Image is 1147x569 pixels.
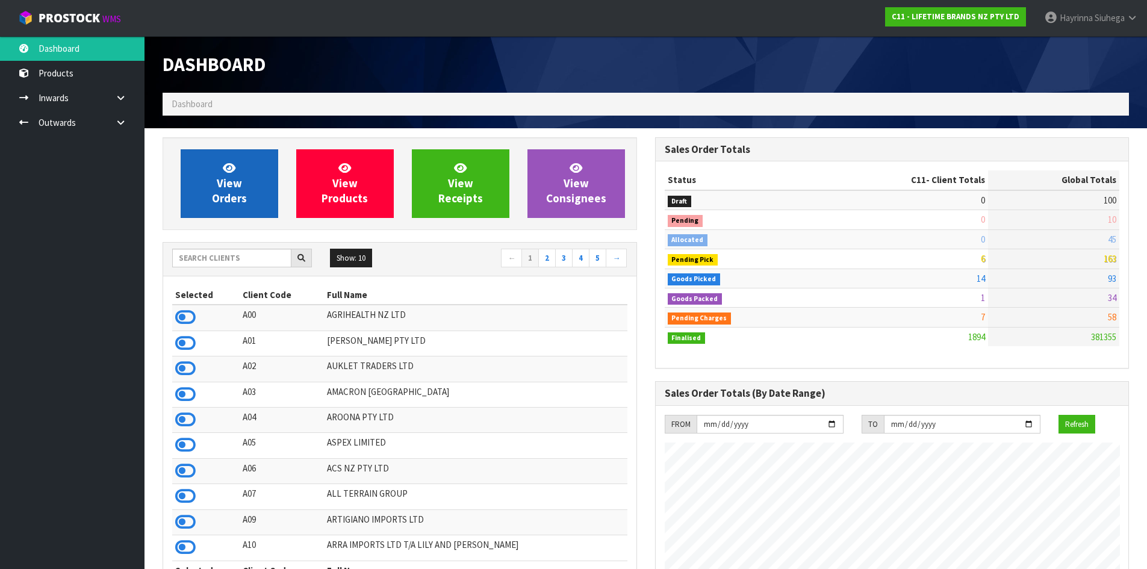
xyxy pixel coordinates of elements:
span: Hayrinna [1060,12,1093,23]
a: ViewOrders [181,149,278,218]
td: A01 [240,331,324,356]
span: 1894 [968,331,985,343]
td: ALL TERRAIN GROUP [324,484,627,509]
span: 6 [981,253,985,264]
a: 1 [521,249,539,268]
td: A00 [240,305,324,331]
img: cube-alt.png [18,10,33,25]
span: 58 [1108,311,1116,323]
span: C11 [911,174,926,185]
span: 163 [1104,253,1116,264]
td: AROONA PTY LTD [324,408,627,433]
td: A06 [240,458,324,483]
td: A05 [240,433,324,458]
small: WMS [102,13,121,25]
td: ARTIGIANO IMPORTS LTD [324,509,627,535]
h3: Sales Order Totals (By Date Range) [665,388,1120,399]
div: TO [862,415,884,434]
td: [PERSON_NAME] PTY LTD [324,331,627,356]
h3: Sales Order Totals [665,144,1120,155]
nav: Page navigation [409,249,627,270]
td: A04 [240,408,324,433]
span: Dashboard [172,98,213,110]
td: A10 [240,535,324,561]
span: 45 [1108,234,1116,245]
span: Pending Pick [668,254,718,266]
th: Selected [172,285,240,305]
span: 0 [981,234,985,245]
a: 3 [555,249,573,268]
input: Search clients [172,249,291,267]
a: 4 [572,249,589,268]
span: Draft [668,196,692,208]
td: ACS NZ PTY LTD [324,458,627,483]
a: ViewConsignees [527,149,625,218]
span: 0 [981,214,985,225]
a: C11 - LIFETIME BRANDS NZ PTY LTD [885,7,1026,26]
button: Show: 10 [330,249,372,268]
a: ViewReceipts [412,149,509,218]
span: 100 [1104,194,1116,206]
a: ViewProducts [296,149,394,218]
span: View Orders [212,161,247,206]
td: A03 [240,382,324,407]
span: Pending [668,215,703,227]
span: 381355 [1091,331,1116,343]
td: AMACRON [GEOGRAPHIC_DATA] [324,382,627,407]
span: 34 [1108,292,1116,303]
span: View Products [322,161,368,206]
th: Full Name [324,285,627,305]
span: View Consignees [546,161,606,206]
td: A07 [240,484,324,509]
th: - Client Totals [815,170,988,190]
a: 5 [589,249,606,268]
td: A02 [240,356,324,382]
a: → [606,249,627,268]
span: Dashboard [163,52,266,76]
span: Siuhega [1095,12,1125,23]
span: View Receipts [438,161,483,206]
button: Refresh [1058,415,1095,434]
span: 93 [1108,273,1116,284]
a: 2 [538,249,556,268]
td: ASPEX LIMITED [324,433,627,458]
span: 0 [981,194,985,206]
span: 14 [977,273,985,284]
span: Goods Picked [668,273,721,285]
span: 10 [1108,214,1116,225]
span: Allocated [668,234,708,246]
div: FROM [665,415,697,434]
span: 7 [981,311,985,323]
span: ProStock [39,10,100,26]
strong: C11 - LIFETIME BRANDS NZ PTY LTD [892,11,1019,22]
td: AGRIHEALTH NZ LTD [324,305,627,331]
a: ← [501,249,522,268]
span: Pending Charges [668,312,732,325]
span: Finalised [668,332,706,344]
span: Goods Packed [668,293,723,305]
span: 1 [981,292,985,303]
th: Global Totals [988,170,1119,190]
th: Status [665,170,815,190]
td: A09 [240,509,324,535]
td: AUKLET TRADERS LTD [324,356,627,382]
th: Client Code [240,285,324,305]
td: ARRA IMPORTS LTD T/A LILY AND [PERSON_NAME] [324,535,627,561]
